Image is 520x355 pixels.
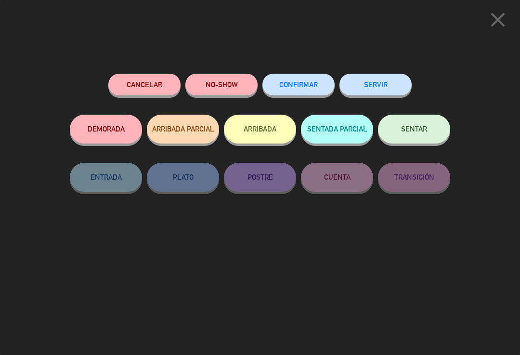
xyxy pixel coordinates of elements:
[339,74,412,95] button: SERVIR
[483,7,513,36] button: close
[378,163,450,192] button: TRANSICIÓN
[401,125,427,133] span: SENTAR
[486,8,510,32] i: close
[301,115,373,144] button: SENTADA PARCIAL
[108,74,181,95] button: Cancelar
[152,125,214,133] span: ARRIBADA PARCIAL
[262,74,335,95] button: CONFIRMAR
[279,80,318,89] span: CONFIRMAR
[147,163,219,192] button: PLATO
[224,163,296,192] button: POSTRE
[378,115,450,144] button: SENTAR
[70,115,142,144] button: DEMORADA
[224,115,296,144] button: ARRIBADA
[147,115,219,144] button: ARRIBADA PARCIAL
[301,163,373,192] button: CUENTA
[70,163,142,192] button: ENTRADA
[185,74,258,95] button: NO-SHOW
